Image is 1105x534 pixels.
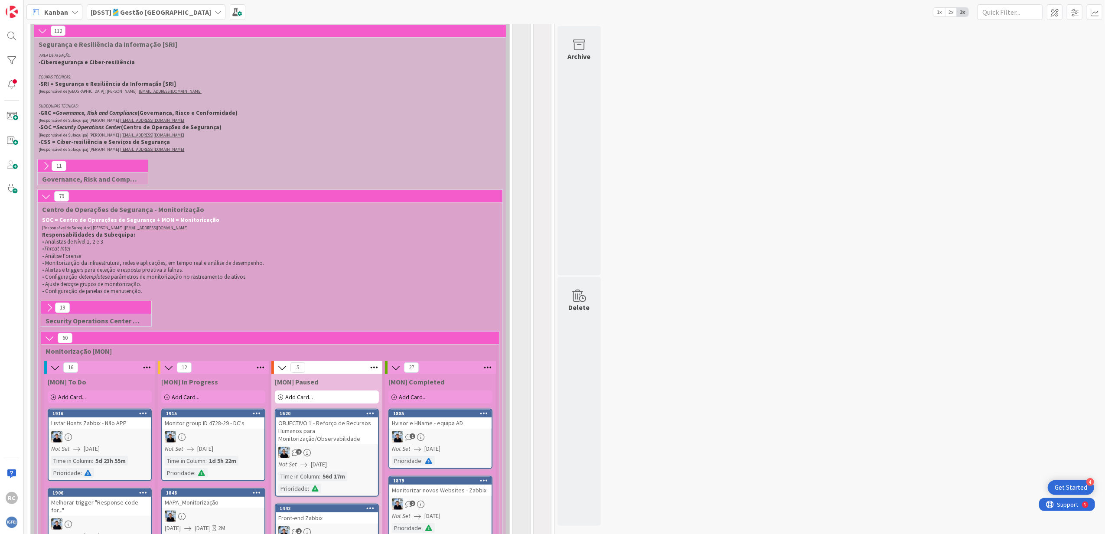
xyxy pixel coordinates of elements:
[49,410,151,429] div: 1916Listar Hosts Zabbix - Não APP
[933,8,945,16] span: 1x
[162,410,264,429] div: 1915Monitor group ID 4728-29 - DC's
[39,147,121,152] span: [Responsável de Subequipa] [PERSON_NAME] |
[55,303,70,313] span: 19
[389,477,492,485] div: 1879
[957,8,968,16] span: 3x
[54,191,69,202] span: 79
[42,287,142,295] span: • Configuração de janelas de manutenção.
[161,378,218,386] span: [MON] In Progress
[51,518,62,530] img: DA
[280,505,378,511] div: 1442
[6,6,18,18] img: Visit kanbanzone.com
[275,409,379,497] a: 1620OBJECTIVO 1 - Reforço de Recursos Humanos para Monitorização/ObservabilidadeDANot Set[DATE]Ti...
[393,478,492,484] div: 1879
[52,490,151,496] div: 1906
[1086,478,1094,486] div: 4
[49,489,151,516] div: 1906Melhorar trigger "Response code for..."
[290,362,305,373] span: 5
[51,456,92,466] div: Time in Column
[978,4,1043,20] input: Quick Filter...
[319,472,320,481] span: :
[285,393,313,401] span: Add Card...
[56,124,121,131] em: Security Operations Center
[399,393,427,401] span: Add Card...
[389,431,492,443] div: DA
[46,316,140,325] span: Security Operations Center [SOC]
[207,456,238,466] div: 1d 5h 22m
[162,497,264,508] div: MAPA_Monitorização
[42,231,135,238] strong: Responsabilidades da Subequipa:
[42,175,137,183] span: Governance, Risk and Compliance [GRC]
[51,445,70,453] i: Not Set
[392,523,421,533] div: Prioridade
[296,449,302,455] span: 2
[58,333,72,343] span: 60
[52,410,151,417] div: 1916
[195,524,211,533] span: [DATE]
[166,410,264,417] div: 1915
[162,410,264,417] div: 1915
[162,417,264,429] div: Monitor group ID 4728-29 - DC's
[49,417,151,429] div: Listar Hosts Zabbix - Não APP
[165,445,183,453] i: Not Set
[40,80,176,88] strong: SRI = Segurança e Resiliência da Informação [SRI]
[404,362,419,373] span: 27
[44,245,70,252] em: Threat Intel
[81,468,82,478] span: :
[42,216,219,224] strong: SOC = Centro de Operações de Segurança + MON = Monitorização
[410,501,415,506] span: 2
[296,528,302,534] span: 1
[280,410,378,417] div: 1620
[389,417,492,429] div: Hvisor e HName - equipa AD
[51,468,81,478] div: Prioridade
[48,409,152,481] a: 1916Listar Hosts Zabbix - Não APPDANot Set[DATE]Time in Column:5d 23h 55mPrioridade:
[393,410,492,417] div: 1885
[276,447,378,458] div: DA
[66,280,76,288] em: tags
[39,40,495,49] span: Segurança e Resiliência da Informação [SRI]
[42,225,125,231] span: [Responsável de Subequipa] [PERSON_NAME] |
[194,468,196,478] span: :
[389,485,492,496] div: Monitorizar novos Websites - Zabbix
[392,445,411,453] i: Not Set
[51,26,65,36] span: 112
[76,280,141,288] span: e grupos de monitorização.
[39,132,121,138] span: [Responsável de Subequipa] [PERSON_NAME] |
[276,505,378,524] div: 1442Front-end Zabbix
[388,378,444,386] span: [MON] Completed
[421,456,423,466] span: :
[205,456,207,466] span: :
[389,477,492,496] div: 1879Monitorizar novos Websites - Zabbix
[39,59,40,66] span: •
[39,124,40,131] span: •
[56,109,137,117] em: Governance, Risk and Compliance
[39,109,40,117] span: •
[165,468,194,478] div: Prioridade
[6,492,18,504] div: RC
[275,378,318,386] span: [MON] Paused
[218,524,225,533] div: 2M
[276,410,378,444] div: 1620OBJECTIVO 1 - Reforço de Recursos Humanos para Monitorização/Observabilidade
[276,512,378,524] div: Front-end Zabbix
[424,511,440,521] span: [DATE]
[424,444,440,453] span: [DATE]
[320,472,347,481] div: 56d 17m
[389,498,492,510] div: DA
[49,518,151,530] div: DA
[49,410,151,417] div: 1916
[39,52,71,58] em: ÁREA DE ATUAÇÃO:
[39,74,71,80] em: EQUIPAS TÉCNICAS:
[177,362,192,373] span: 12
[311,460,327,469] span: [DATE]
[276,505,378,512] div: 1442
[39,138,40,146] span: •
[45,3,47,10] div: 3
[40,138,170,146] strong: CSS = Ciber-resiliência e Serviços de Segurança
[39,88,139,94] span: [Responsável de [GEOGRAPHIC_DATA]] [PERSON_NAME] |
[93,456,128,466] div: 5d 23h 55m
[42,280,66,288] span: • Ajuste de
[568,51,591,62] div: Archive
[40,59,135,66] strong: Cibersegurança e Ciber-resiliência
[276,417,378,444] div: OBJECTIVO 1 - Reforço de Recursos Humanos para Monitorização/Observabilidade
[197,444,213,453] span: [DATE]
